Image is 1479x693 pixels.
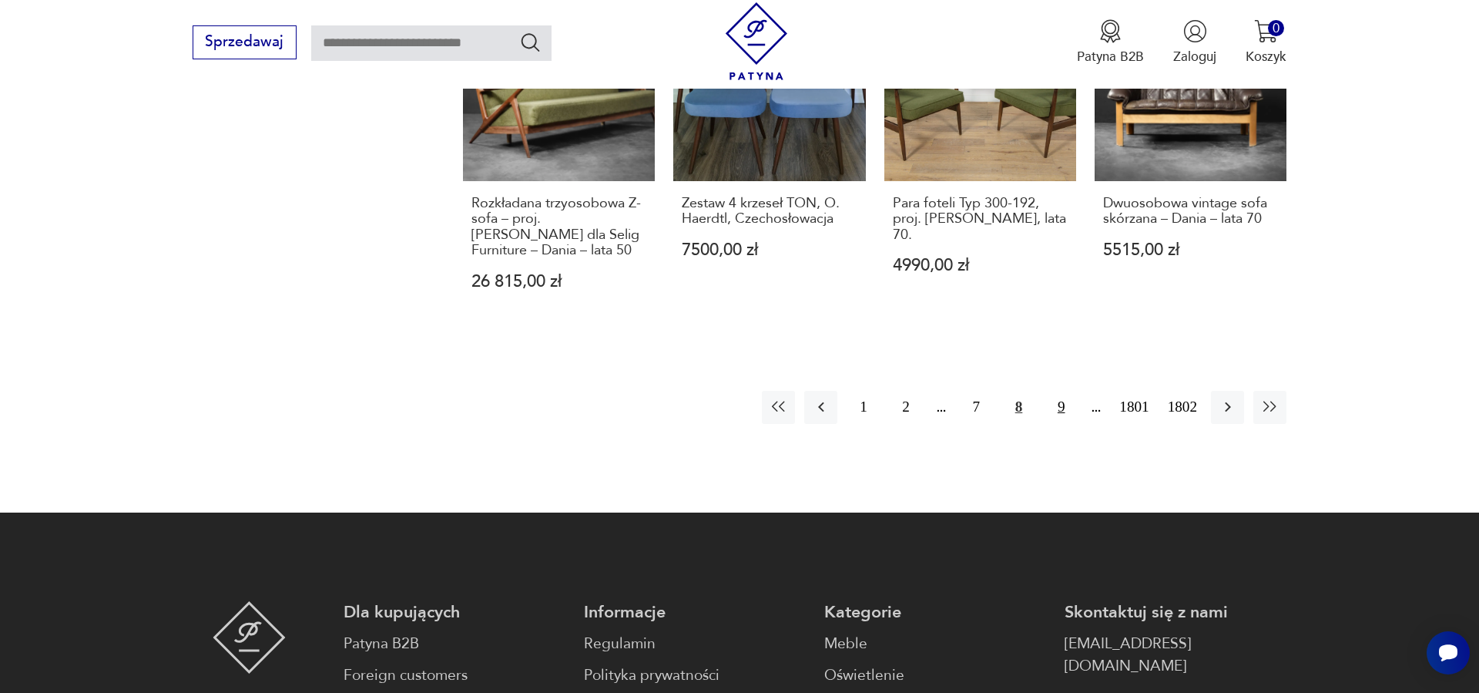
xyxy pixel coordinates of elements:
[471,274,647,290] p: 26 815,00 zł
[1254,19,1278,43] img: Ikona koszyka
[824,664,1046,687] a: Oświetlenie
[193,25,297,59] button: Sprzedawaj
[213,601,286,674] img: Patyna - sklep z meblami i dekoracjami vintage
[1173,19,1216,66] button: Zaloguj
[1098,19,1122,43] img: Ikona medalu
[344,601,565,624] p: Dla kupujących
[1077,19,1144,66] a: Ikona medaluPatyna B2B
[1268,20,1284,36] div: 0
[584,633,806,655] a: Regulamin
[1173,48,1216,66] p: Zaloguj
[193,37,297,49] a: Sprzedawaj
[890,391,923,424] button: 2
[1045,391,1078,424] button: 9
[519,31,542,53] button: Szukaj
[1077,48,1144,66] p: Patyna B2B
[1246,48,1286,66] p: Koszyk
[824,601,1046,624] p: Kategorie
[1065,601,1286,624] p: Skontaktuj się z nami
[1163,391,1202,424] button: 1802
[1103,196,1279,227] h3: Dwuosobowa vintage sofa skórzana – Dania – lata 70
[344,664,565,687] a: Foreign customers
[344,633,565,655] a: Patyna B2B
[1077,19,1144,66] button: Patyna B2B
[893,257,1068,274] p: 4990,00 zł
[847,391,880,424] button: 1
[471,196,647,259] h3: Rozkładana trzyosobowa Z- sofa – proj. [PERSON_NAME] dla Selig Furniture – Dania – lata 50
[824,633,1046,655] a: Meble
[1002,391,1035,424] button: 8
[1183,19,1207,43] img: Ikonka użytkownika
[718,2,796,80] img: Patyna - sklep z meblami i dekoracjami vintage
[682,242,857,258] p: 7500,00 zł
[584,601,806,624] p: Informacje
[893,196,1068,243] h3: Para foteli Typ 300-192, proj. [PERSON_NAME], lata 70.
[1065,633,1286,678] a: [EMAIL_ADDRESS][DOMAIN_NAME]
[682,196,857,227] h3: Zestaw 4 krzeseł TON, O. Haerdtl, Czechosłowacja
[1115,391,1153,424] button: 1801
[584,664,806,687] a: Polityka prywatności
[1427,631,1470,674] iframe: Smartsupp widget button
[1103,242,1279,258] p: 5515,00 zł
[960,391,993,424] button: 7
[1246,19,1286,66] button: 0Koszyk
